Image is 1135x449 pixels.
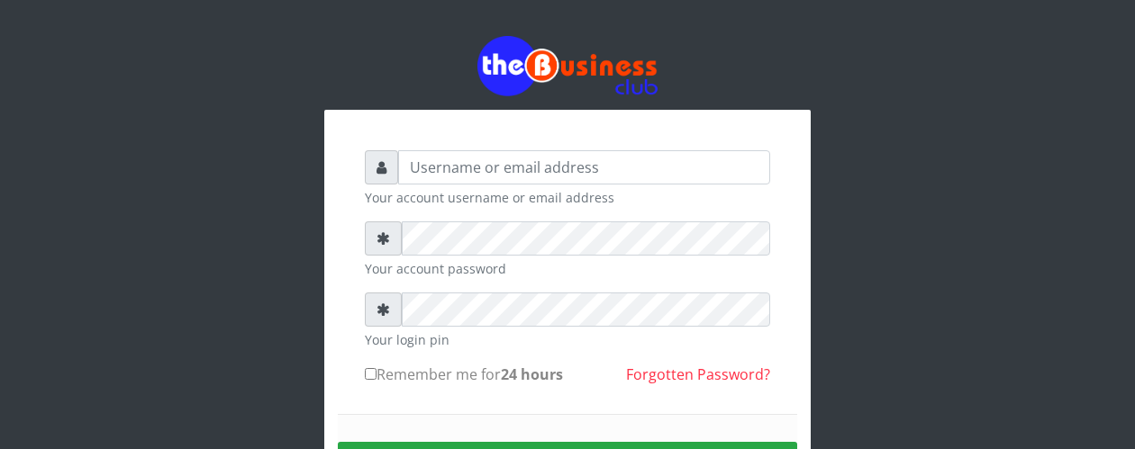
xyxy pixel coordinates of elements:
small: Your login pin [365,330,770,349]
a: Forgotten Password? [626,364,770,384]
input: Remember me for24 hours [365,368,377,380]
small: Your account password [365,259,770,278]
b: 24 hours [501,364,563,384]
small: Your account username or email address [365,188,770,207]
label: Remember me for [365,364,563,385]
input: Username or email address [398,150,770,184]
